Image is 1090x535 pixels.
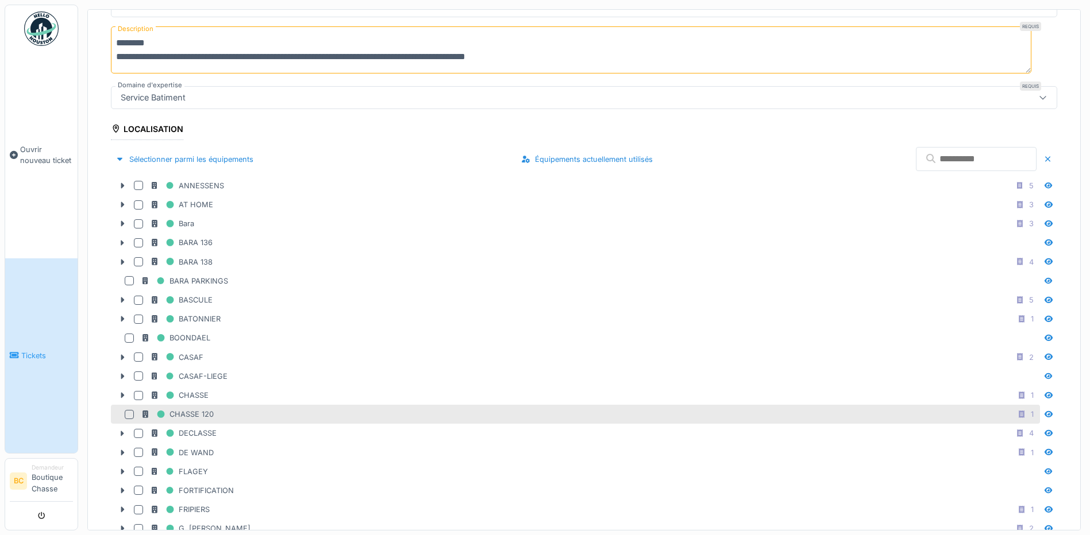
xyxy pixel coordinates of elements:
[141,331,210,345] div: BOONDAEL
[5,258,78,453] a: Tickets
[1029,180,1034,191] div: 5
[150,235,213,250] div: BARA 136
[1031,313,1034,324] div: 1
[150,388,209,402] div: CHASSE
[150,197,213,212] div: AT HOME
[1020,22,1041,31] div: Requis
[1029,523,1034,534] div: 2
[150,502,210,517] div: FRIPIERS
[111,152,258,167] div: Sélectionner parmi les équipements
[150,464,208,479] div: FLAGEY
[150,369,228,383] div: CASAF-LIEGE
[5,52,78,258] a: Ouvrir nouveau ticket
[10,472,27,490] li: BC
[141,274,228,288] div: BARA PARKINGS
[32,463,73,472] div: Demandeur
[517,152,657,167] div: Équipements actuellement utilisés
[1020,82,1041,91] div: Requis
[1029,352,1034,363] div: 2
[1031,447,1034,458] div: 1
[111,121,183,140] div: Localisation
[1031,390,1034,401] div: 1
[1031,504,1034,515] div: 1
[1029,218,1034,229] div: 3
[116,91,190,104] div: Service Batiment
[115,80,184,90] label: Domaine d'expertise
[20,144,73,166] span: Ouvrir nouveau ticket
[150,293,213,307] div: BASCULE
[115,22,156,36] label: Description
[1029,294,1034,305] div: 5
[1029,199,1034,210] div: 3
[1029,428,1034,439] div: 4
[150,179,224,193] div: ANNESSENS
[24,11,59,46] img: Badge_color-CXgf-gQk.svg
[150,216,194,231] div: Bara
[150,483,234,498] div: FORTIFICATION
[141,407,214,421] div: CHASSE 120
[150,426,217,440] div: DECLASSE
[10,463,73,502] a: BC DemandeurBoutique Chasse
[150,255,213,269] div: BARA 138
[150,350,203,365] div: CASAF
[150,312,221,326] div: BATONNIER
[1031,409,1034,420] div: 1
[150,445,214,460] div: DE WAND
[21,350,73,361] span: Tickets
[1029,257,1034,267] div: 4
[32,463,73,499] li: Boutique Chasse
